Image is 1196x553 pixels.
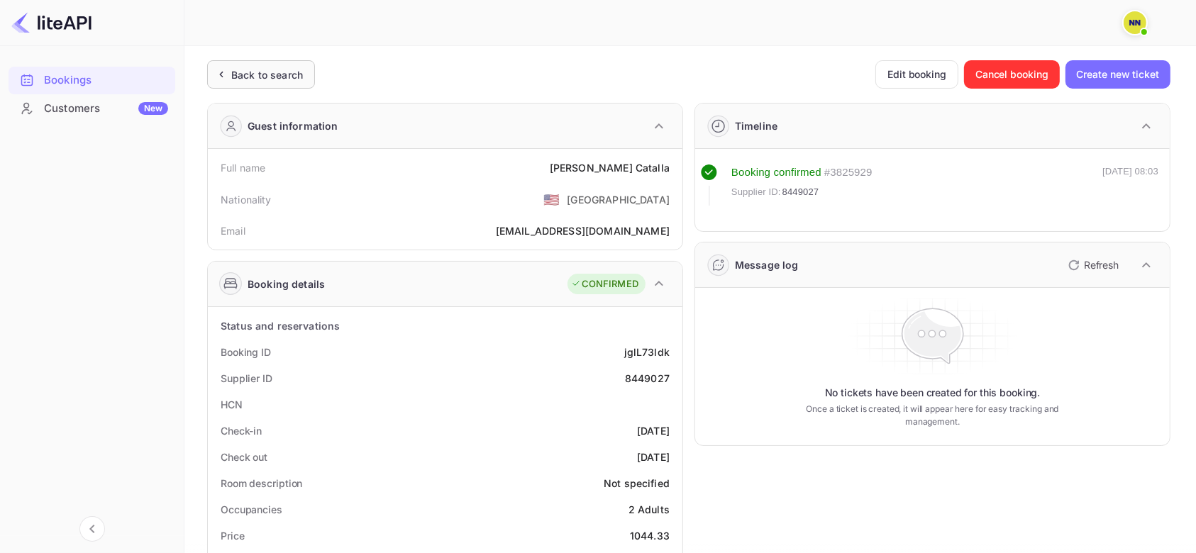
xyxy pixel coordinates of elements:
div: Bookings [9,67,175,94]
div: CustomersNew [9,95,175,123]
a: Bookings [9,67,175,93]
div: Supplier ID [221,371,272,386]
button: Collapse navigation [79,516,105,542]
span: Supplier ID: [731,185,781,199]
span: 8449027 [782,185,819,199]
button: Edit booking [875,60,958,89]
div: Timeline [735,118,777,133]
button: Refresh [1060,254,1124,276]
button: Create new ticket [1065,60,1170,89]
div: CONFIRMED [571,277,638,291]
img: N/A N/A [1124,11,1146,34]
div: Not specified [604,476,670,491]
div: 1044.33 [630,528,670,543]
div: [DATE] [637,449,670,464]
div: jglL73ldk [624,345,670,359]
p: No tickets have been created for this booking. [825,386,1041,400]
div: Occupancies [221,502,282,517]
div: [DATE] 08:03 [1102,164,1158,206]
div: Guest information [248,118,338,133]
div: Message log [735,257,799,272]
div: [DATE] [637,423,670,438]
div: Price [221,528,245,543]
p: Refresh [1084,257,1119,272]
div: Full name [221,160,265,175]
button: Cancel booking [964,60,1060,89]
div: 2 Adults [629,502,670,517]
div: Nationality [221,192,272,207]
div: Booking ID [221,345,271,359]
div: HCN [221,397,243,412]
p: Once a ticket is created, it will appear here for easy tracking and management. [805,403,1060,428]
div: Bookings [44,72,168,89]
div: New [138,102,168,115]
div: 8449027 [625,371,670,386]
div: # 3825929 [824,164,873,181]
div: Status and reservations [221,318,340,333]
img: LiteAPI logo [11,11,92,34]
div: Customers [44,101,168,117]
span: United States [543,186,560,212]
div: Check out [221,449,267,464]
div: Booking details [248,276,325,291]
div: [EMAIL_ADDRESS][DOMAIN_NAME] [496,223,670,238]
div: Email [221,223,245,238]
div: Booking confirmed [731,164,821,181]
div: [PERSON_NAME] Catalla [550,160,670,175]
div: Back to search [231,67,303,82]
a: CustomersNew [9,95,175,121]
div: [GEOGRAPHIC_DATA] [567,192,670,207]
div: Check-in [221,423,262,438]
div: Room description [221,476,302,491]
